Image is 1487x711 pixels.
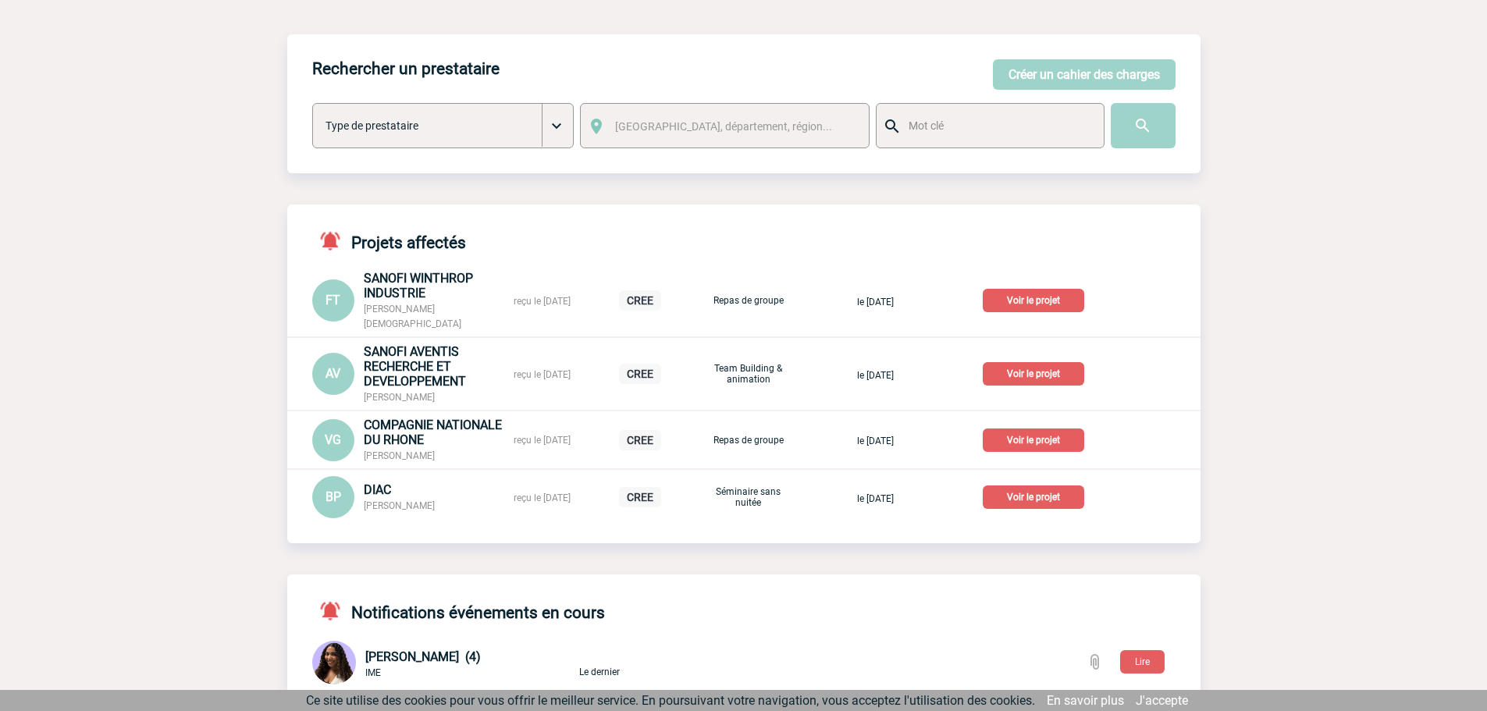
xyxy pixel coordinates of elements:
[1120,650,1165,674] button: Lire
[857,435,894,446] span: le [DATE]
[983,292,1090,307] a: Voir le projet
[312,599,605,622] h4: Notifications événements en cours
[318,229,351,252] img: notifications-active-24-px-r.png
[710,435,788,446] p: Repas de groupe
[364,482,391,497] span: DIAC
[710,363,788,385] p: Team Building & animation
[312,59,500,78] h4: Rechercher un prestataire
[312,229,466,252] h4: Projets affectés
[857,493,894,504] span: le [DATE]
[364,450,435,461] span: [PERSON_NAME]
[312,641,576,688] div: Conversation privée : Client - Agence
[857,370,894,381] span: le [DATE]
[619,364,661,384] p: CREE
[364,271,473,300] span: SANOFI WINTHROP INDUSTRIE
[364,304,461,329] span: [PERSON_NAME] [DEMOGRAPHIC_DATA]
[514,435,571,446] span: reçu le [DATE]
[579,652,946,677] p: Le dernier
[710,295,788,306] p: Repas de groupe
[1111,103,1176,148] input: Submit
[514,492,571,503] span: reçu le [DATE]
[710,486,788,508] p: Séminaire sans nuitée
[619,430,661,450] p: CREE
[857,297,894,308] span: le [DATE]
[619,487,661,507] p: CREE
[325,432,341,447] span: VG
[326,489,341,504] span: BP
[365,667,381,678] span: IME
[983,362,1084,386] p: Voir le projet
[326,366,340,381] span: AV
[983,365,1090,380] a: Voir le projet
[983,489,1090,503] a: Voir le projet
[983,432,1090,446] a: Voir le projet
[514,296,571,307] span: reçu le [DATE]
[306,693,1035,708] span: Ce site utilise des cookies pour vous offrir le meilleur service. En poursuivant votre navigation...
[364,500,435,511] span: [PERSON_NAME]
[1047,693,1124,708] a: En savoir plus
[312,656,946,670] a: [PERSON_NAME] (4) IME Le dernier
[312,641,356,684] img: 131234-0.jpg
[983,485,1084,509] p: Voir le projet
[514,369,571,380] span: reçu le [DATE]
[983,289,1084,312] p: Voir le projet
[364,392,435,403] span: [PERSON_NAME]
[619,290,661,311] p: CREE
[1136,693,1188,708] a: J'accepte
[1108,653,1177,668] a: Lire
[615,120,832,133] span: [GEOGRAPHIC_DATA], département, région...
[326,293,340,308] span: FT
[905,116,1090,136] input: Mot clé
[983,428,1084,452] p: Voir le projet
[364,418,502,447] span: COMPAGNIE NATIONALE DU RHONE
[365,649,481,664] span: [PERSON_NAME] (4)
[364,344,466,389] span: SANOFI AVENTIS RECHERCHE ET DEVELOPPEMENT
[318,599,351,622] img: notifications-active-24-px-r.png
